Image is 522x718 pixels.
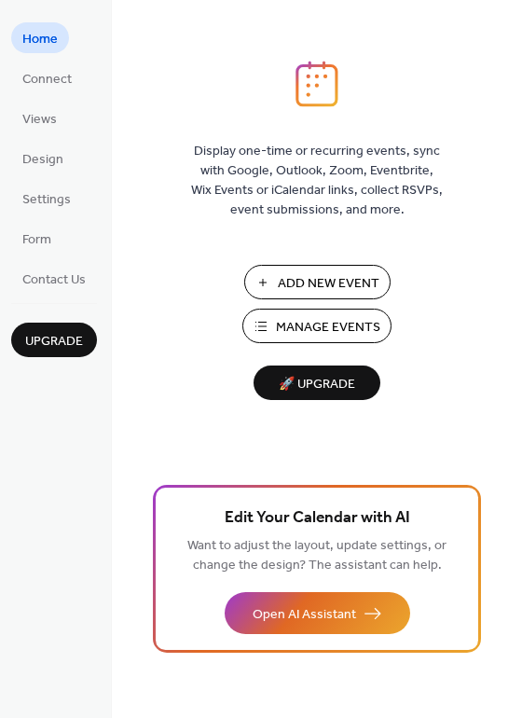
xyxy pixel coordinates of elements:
[11,323,97,357] button: Upgrade
[22,30,58,49] span: Home
[22,190,71,210] span: Settings
[265,372,369,397] span: 🚀 Upgrade
[25,332,83,352] span: Upgrade
[254,366,380,400] button: 🚀 Upgrade
[11,263,97,294] a: Contact Us
[225,592,410,634] button: Open AI Assistant
[187,533,446,578] span: Want to adjust the layout, update settings, or change the design? The assistant can help.
[276,318,380,338] span: Manage Events
[11,62,83,93] a: Connect
[22,230,51,250] span: Form
[295,61,338,107] img: logo_icon.svg
[11,22,69,53] a: Home
[11,223,62,254] a: Form
[225,505,410,532] span: Edit Your Calendar with AI
[244,265,391,299] button: Add New Event
[278,274,379,294] span: Add New Event
[11,143,75,173] a: Design
[22,110,57,130] span: Views
[253,605,356,625] span: Open AI Assistant
[11,183,82,214] a: Settings
[22,70,72,90] span: Connect
[22,270,86,290] span: Contact Us
[191,142,443,220] span: Display one-time or recurring events, sync with Google, Outlook, Zoom, Eventbrite, Wix Events or ...
[22,150,63,170] span: Design
[242,309,391,343] button: Manage Events
[11,103,68,133] a: Views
